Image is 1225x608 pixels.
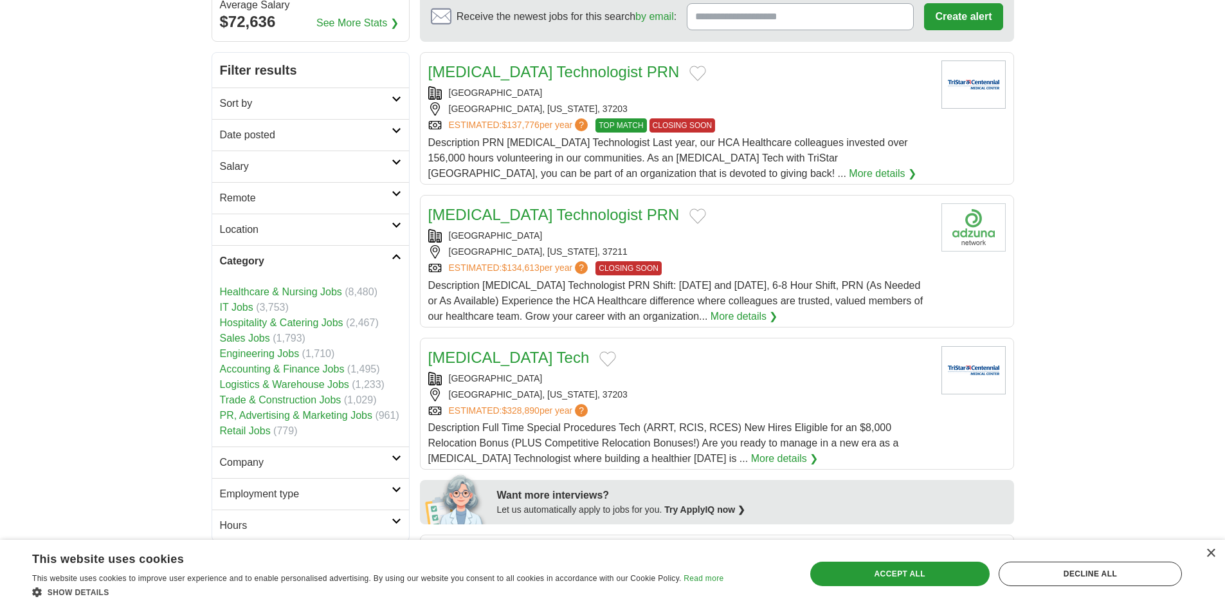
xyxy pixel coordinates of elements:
[212,478,409,510] a: Employment type
[375,410,399,421] span: (961)
[220,364,345,374] a: Accounting & Finance Jobs
[220,159,392,174] h2: Salary
[220,486,392,502] h2: Employment type
[684,574,723,583] a: Read more, opens a new window
[941,203,1006,252] img: Company logo
[428,229,931,243] div: [GEOGRAPHIC_DATA]
[32,585,723,598] div: Show details
[575,261,588,274] span: ?
[212,151,409,182] a: Salary
[347,364,380,374] span: (1,495)
[302,348,335,359] span: (1,710)
[220,455,392,470] h2: Company
[575,404,588,417] span: ?
[751,451,819,466] a: More details ❯
[212,214,409,245] a: Location
[212,119,409,151] a: Date posted
[428,102,931,116] div: [GEOGRAPHIC_DATA], [US_STATE], 37203
[428,422,899,464] span: Description Full Time Special Procedures Tech (ARRT, RCIS, RCES) New Hires Eligible for an $8,000...
[344,394,377,405] span: (1,029)
[220,425,271,436] a: Retail Jobs
[449,373,543,383] a: [GEOGRAPHIC_DATA]
[457,9,676,24] span: Receive the newest jobs for this search :
[220,10,401,33] div: $72,636
[595,118,646,133] span: TOP MATCH
[428,245,931,259] div: [GEOGRAPHIC_DATA], [US_STATE], 37211
[48,588,109,597] span: Show details
[220,410,372,421] a: PR, Advertising & Marketing Jobs
[32,574,682,583] span: This website uses cookies to improve user experience and to enable personalised advertising. By u...
[502,263,539,273] span: $134,613
[212,88,409,119] a: Sort by
[346,317,379,328] span: (2,467)
[849,166,916,181] a: More details ❯
[352,379,385,390] span: (1,233)
[428,63,680,80] a: [MEDICAL_DATA] Technologist PRN
[425,473,487,524] img: apply-iq-scientist.png
[497,503,1006,517] div: Let us automatically apply to jobs for you.
[449,261,591,275] a: ESTIMATED:$134,613per year?
[256,302,289,313] span: (3,753)
[220,253,392,269] h2: Category
[449,118,591,133] a: ESTIMATED:$137,776per year?
[220,190,392,206] h2: Remote
[428,349,590,366] a: [MEDICAL_DATA] Tech
[220,348,300,359] a: Engineering Jobs
[212,245,409,277] a: Category
[449,404,591,418] a: ESTIMATED:$328,890per year?
[220,333,270,344] a: Sales Jobs
[428,206,680,223] a: [MEDICAL_DATA] Technologist PRN
[220,96,392,111] h2: Sort by
[212,510,409,541] a: Hours
[497,488,1006,503] div: Want more interviews?
[220,379,349,390] a: Logistics & Warehouse Jobs
[1206,549,1215,558] div: Close
[999,562,1182,586] div: Decline all
[220,286,342,297] a: Healthcare & Nursing Jobs
[316,15,399,31] a: See More Stats ❯
[575,118,588,131] span: ?
[941,60,1006,109] img: TriStar Centennial Medical Center logo
[220,394,341,405] a: Trade & Construction Jobs
[664,504,745,515] a: Try ApplyIQ now ❯
[273,425,297,436] span: (779)
[449,88,543,98] a: [GEOGRAPHIC_DATA]
[220,302,253,313] a: IT Jobs
[345,286,377,297] span: (8,480)
[428,388,931,401] div: [GEOGRAPHIC_DATA], [US_STATE], 37203
[428,137,908,179] span: Description PRN [MEDICAL_DATA] Technologist Last year, our HCA Healthcare colleagues invested ove...
[595,261,662,275] span: CLOSING SOON
[212,182,409,214] a: Remote
[689,66,706,81] button: Add to favorite jobs
[428,280,923,322] span: Description [MEDICAL_DATA] Technologist PRN Shift: [DATE] and [DATE], 6-8 Hour Shift, PRN (As Nee...
[810,562,990,586] div: Accept all
[599,351,616,367] button: Add to favorite jobs
[32,548,691,567] div: This website uses cookies
[220,222,392,237] h2: Location
[502,120,539,130] span: $137,776
[220,127,392,143] h2: Date posted
[649,118,716,133] span: CLOSING SOON
[220,317,343,328] a: Hospitality & Catering Jobs
[924,3,1003,30] button: Create alert
[212,447,409,478] a: Company
[212,53,409,88] h2: Filter results
[273,333,305,344] span: (1,793)
[711,309,778,324] a: More details ❯
[689,208,706,224] button: Add to favorite jobs
[502,405,539,416] span: $328,890
[220,518,392,533] h2: Hours
[635,11,674,22] a: by email
[941,346,1006,394] img: TriStar Centennial Medical Center logo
